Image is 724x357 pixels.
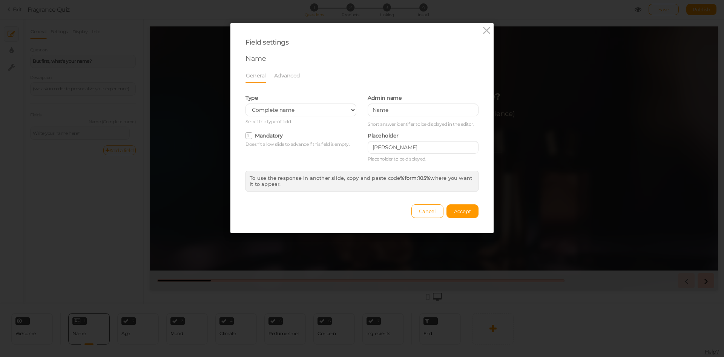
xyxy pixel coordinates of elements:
a: Advanced [274,68,301,83]
button: Cancel [411,204,443,218]
span: Doesn’t allow slide to advance if this field is empty. [245,141,350,147]
input: My title [368,104,479,116]
a: General [245,68,266,83]
span: Type [245,94,258,101]
span: Short answer identifier to be displayed in the editor. [368,121,474,127]
span: where you want it to appear. [250,175,472,187]
span: To use the response in another slide, copy and paste code [250,175,400,181]
span: Field settings [245,38,288,46]
b: %form:105% [400,175,430,181]
div: Write your name here* [216,107,352,113]
span: Placeholder [368,132,399,139]
input: My placeholder [368,141,479,154]
div: (we ask in order to personalize your experience) [203,83,365,91]
span: Placeholder to be displayed. [368,156,426,162]
input: e.g. Alex Woakes [216,113,352,127]
span: Accept [454,208,471,214]
strong: But first, what's your name? [218,65,351,76]
button: Accept [446,204,479,218]
span: Admin name [368,94,402,101]
span: Select the type of field. [245,119,292,124]
div: Name [245,54,479,63]
span: Cancel [419,208,436,214]
label: Mandatory [255,132,283,139]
